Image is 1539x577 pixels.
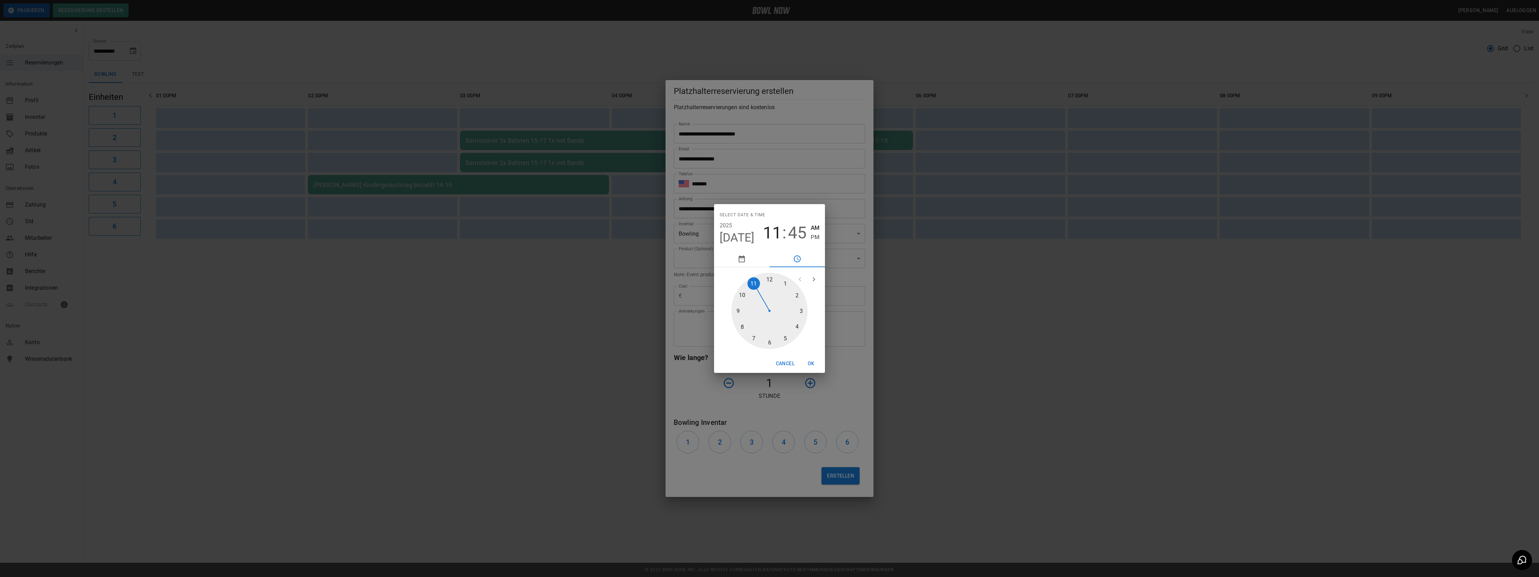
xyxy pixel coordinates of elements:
[763,223,782,243] button: 11
[788,223,807,243] button: 45
[769,251,825,267] button: pick time
[782,223,786,243] span: :
[800,357,822,370] button: OK
[811,233,819,242] button: PM
[811,223,819,233] button: AM
[720,230,755,245] button: [DATE]
[773,357,797,370] button: Cancel
[807,272,821,286] button: open next view
[720,210,765,221] span: Select date & time
[720,221,732,230] button: 2025
[714,251,769,267] button: pick date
